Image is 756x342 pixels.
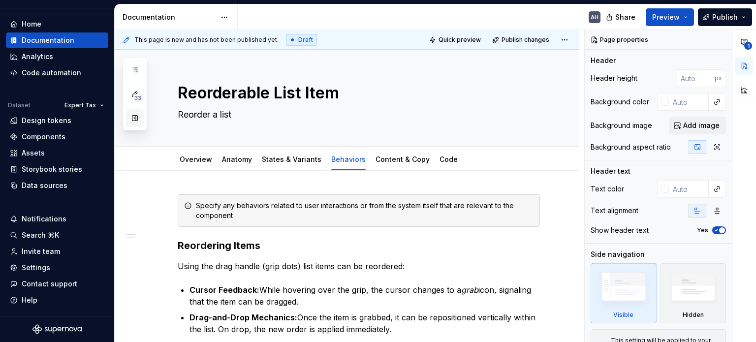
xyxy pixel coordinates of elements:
h3: Reordering Items [178,239,540,252]
div: Text alignment [591,206,638,216]
div: Invite team [22,247,60,256]
div: AH [591,13,598,21]
strong: Cursor Feedback: [189,285,259,295]
div: Text color [591,184,624,194]
a: Overview [180,155,212,163]
button: Help [6,292,108,308]
a: Code [440,155,458,163]
p: Once the item is grabbed, it can be repositioned vertically within the list. On drop, the new ord... [189,311,540,335]
span: This page is new and has not been published yet. [134,36,279,44]
div: Background color [591,97,649,107]
span: 33 [133,94,143,102]
div: Code [436,149,462,169]
div: Documentation [123,12,216,22]
a: Data sources [6,178,108,193]
textarea: Reorderable List Item [176,81,538,105]
a: Components [6,129,108,145]
button: Quick preview [426,33,485,47]
div: Documentation [22,35,74,45]
div: Design tokens [22,116,71,125]
strong: Drag-and-Drop Mechanics: [189,312,297,322]
a: Design tokens [6,113,108,128]
div: Search ⌘K [22,230,59,240]
button: Preview [646,8,694,26]
a: Home [6,16,108,32]
div: Header [591,56,616,65]
button: Share [601,8,642,26]
p: While hovering over the grip, the cursor changes to a icon, signaling that the item can be dragged. [189,284,540,308]
div: Header text [591,166,630,176]
div: Behaviors [327,149,370,169]
span: Publish [712,12,738,22]
a: Code automation [6,65,108,81]
span: Share [615,12,635,22]
div: Settings [22,263,50,273]
div: Anatomy [218,149,256,169]
input: Auto [669,93,709,111]
div: Assets [22,148,45,158]
span: Draft [298,36,313,44]
em: grab [461,285,478,295]
div: Data sources [22,181,67,190]
a: Documentation [6,32,108,48]
button: Search ⌘K [6,227,108,243]
div: Overview [176,149,216,169]
div: Visible [591,263,657,323]
a: Analytics [6,49,108,64]
button: Expert Tax [60,98,108,112]
a: States & Variants [262,155,321,163]
label: Yes [697,226,708,234]
a: Settings [6,260,108,276]
div: Hidden [661,263,726,323]
div: States & Variants [258,149,325,169]
a: Assets [6,145,108,161]
a: Behaviors [331,155,366,163]
div: Dataset [8,101,31,109]
button: Add image [669,117,726,134]
input: Auto [669,180,709,198]
div: Visible [613,311,633,319]
span: Quick preview [439,36,481,44]
div: Show header text [591,225,649,235]
div: Notifications [22,214,66,224]
div: Background aspect ratio [591,142,671,152]
span: Add image [683,121,720,130]
input: Auto [677,69,715,87]
div: Home [22,19,41,29]
div: Contact support [22,279,77,289]
button: Publish [698,8,752,26]
p: Using the drag handle (grip dots) list items can be reordered: [178,260,540,272]
div: Code automation [22,68,81,78]
a: Content & Copy [376,155,430,163]
div: Background image [591,121,652,130]
div: Side navigation [591,249,645,259]
span: Preview [652,12,680,22]
div: Hidden [683,311,704,319]
div: Header height [591,73,637,83]
span: Expert Tax [64,101,96,109]
button: Contact support [6,276,108,292]
a: Invite team [6,244,108,259]
svg: Supernova Logo [32,324,82,334]
textarea: Reorder a list [176,107,538,123]
span: 1 [744,42,752,50]
div: Content & Copy [372,149,434,169]
div: Help [22,295,37,305]
div: Analytics [22,52,53,62]
button: Publish changes [489,33,554,47]
div: Components [22,132,65,142]
div: Specify any behaviors related to user interactions or from the system itself that are relevant to... [196,201,534,220]
a: Storybook stories [6,161,108,177]
div: Storybook stories [22,164,82,174]
a: Anatomy [222,155,252,163]
button: Notifications [6,211,108,227]
p: px [715,74,722,82]
span: Publish changes [502,36,549,44]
